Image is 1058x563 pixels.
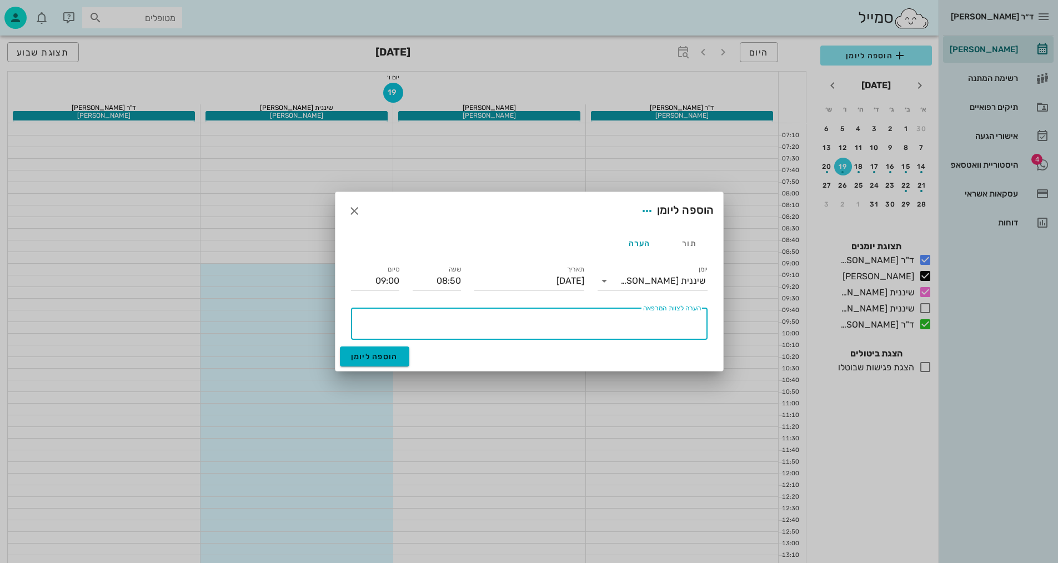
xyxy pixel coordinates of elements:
label: סיום [388,265,399,274]
div: שיננית [PERSON_NAME] [620,276,705,286]
div: הוספה ליומן [637,201,714,221]
span: הוספה ליומן [351,352,398,361]
label: שעה [448,265,461,274]
button: הוספה ליומן [340,346,409,366]
label: תאריך [566,265,584,274]
label: יומן [698,265,708,274]
div: יומןשיננית [PERSON_NAME] [598,272,708,290]
div: הערה [614,230,664,257]
label: הערה לצוות המרפאה [643,304,700,313]
div: תור [664,230,714,257]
